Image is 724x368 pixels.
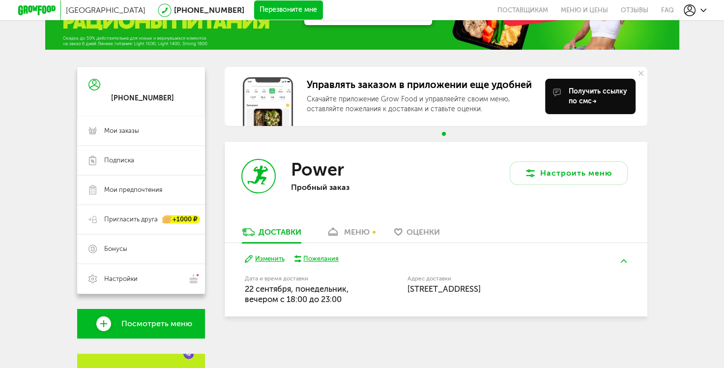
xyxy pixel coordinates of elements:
[254,0,323,20] button: Перезвоните мне
[389,227,445,243] a: Оценки
[245,284,349,304] span: 22 сентября, понедельник, вечером c 18:00 до 23:00
[245,254,285,264] button: Изменить
[407,284,481,294] span: [STREET_ADDRESS]
[344,227,370,237] div: меню
[77,264,205,294] a: Настройки
[406,227,440,237] span: Оценки
[77,146,205,175] a: Подписка
[290,183,418,192] p: Пробный заказ
[407,276,591,281] label: Адрес доставки
[104,215,158,224] span: Пригласить друга
[243,77,293,126] img: get-app.6fcd57b.jpg
[259,227,301,237] div: Доставки
[442,132,446,136] span: Go to slide 1
[569,87,628,106] div: Получить ссылку по смс
[163,215,200,224] div: +1000 ₽
[294,254,339,263] button: Пожелания
[237,227,306,243] a: Доставки
[104,156,134,165] span: Подписка
[77,175,205,205] a: Мои предпочтения
[77,309,205,338] a: Посмотреть меню
[621,259,627,263] img: arrow-up-green.5eb5f82.svg
[77,116,205,146] a: Мои заказы
[104,275,138,283] span: Настройки
[307,79,537,91] div: Управлять заказом в приложении еще удобней
[104,185,162,194] span: Мои предпочтения
[245,276,357,281] label: Дата и время доставки
[104,126,139,135] span: Мои заказы
[510,161,628,185] button: Настроить меню
[545,79,636,114] button: Получить ссылку по смс
[290,159,344,180] h3: Power
[121,319,192,328] span: Посмотреть меню
[111,94,174,103] div: [PHONE_NUMBER]
[77,205,205,234] a: Пригласить друга +1000 ₽
[66,5,145,15] span: [GEOGRAPHIC_DATA]
[321,227,375,243] a: меню
[307,94,537,114] div: Скачайте приложение Grow Food и управляейте своим меню, оставляйте пожелания к доставкам и ставьт...
[303,254,339,263] div: Пожелания
[104,245,127,253] span: Бонусы
[174,5,244,15] a: [PHONE_NUMBER]
[77,234,205,264] a: Бонусы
